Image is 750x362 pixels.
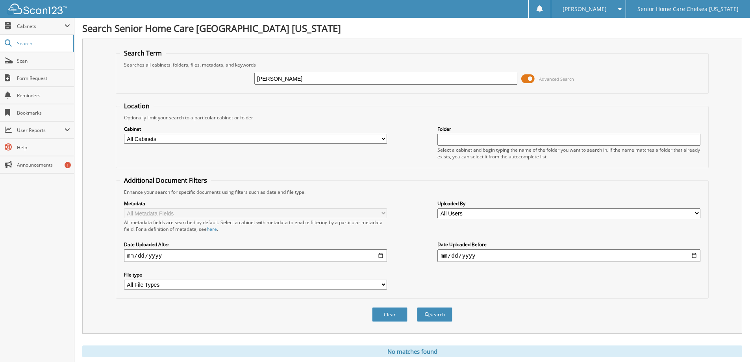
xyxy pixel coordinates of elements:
div: Select a cabinet and begin typing the name of the folder you want to search in. If the name match... [437,147,700,160]
span: [PERSON_NAME] [563,7,607,11]
input: start [124,249,387,262]
img: scan123-logo-white.svg [8,4,67,14]
button: Search [417,307,452,322]
div: Searches all cabinets, folders, files, metadata, and keywords [120,61,704,68]
span: Reminders [17,92,70,99]
span: Announcements [17,162,70,168]
label: Date Uploaded After [124,241,387,248]
span: Senior Home Care Chelsea [US_STATE] [637,7,739,11]
legend: Location [120,102,154,110]
div: Enhance your search for specific documents using filters such as date and file type. [120,189,704,195]
span: Bookmarks [17,110,70,116]
div: Optionally limit your search to a particular cabinet or folder [120,114,704,121]
h1: Search Senior Home Care [GEOGRAPHIC_DATA] [US_STATE] [82,22,742,35]
label: Uploaded By [437,200,700,207]
span: Cabinets [17,23,65,30]
input: end [437,249,700,262]
legend: Additional Document Filters [120,176,211,185]
button: Clear [372,307,407,322]
span: Advanced Search [539,76,574,82]
span: Help [17,144,70,151]
div: 1 [65,162,71,168]
label: Date Uploaded Before [437,241,700,248]
label: Metadata [124,200,387,207]
div: No matches found [82,345,742,357]
legend: Search Term [120,49,166,58]
span: Search [17,40,69,47]
div: All metadata fields are searched by default. Select a cabinet with metadata to enable filtering b... [124,219,387,232]
label: Folder [437,126,700,132]
label: File type [124,271,387,278]
span: Form Request [17,75,70,82]
span: Scan [17,58,70,64]
span: User Reports [17,127,65,134]
label: Cabinet [124,126,387,132]
a: here [207,226,217,232]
